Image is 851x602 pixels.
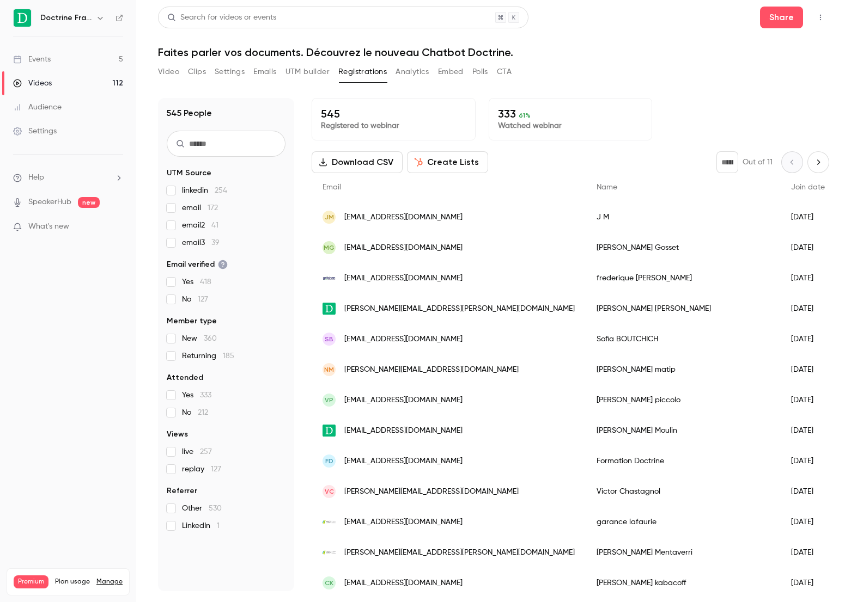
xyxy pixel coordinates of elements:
button: UTM builder [285,63,330,81]
button: Download CSV [312,151,403,173]
iframe: Noticeable Trigger [110,222,123,232]
span: Returning [182,351,234,361]
span: LinkedIn [182,520,220,531]
button: Polls [472,63,488,81]
span: 127 [198,296,208,303]
button: Registrations [338,63,387,81]
span: Plan usage [55,578,90,586]
span: 172 [208,204,218,212]
span: 360 [204,335,217,342]
div: [DATE] [780,324,836,354]
div: [DATE] [780,293,836,324]
h6: Doctrine France [40,13,92,23]
p: Watched webinar [498,120,643,131]
div: Videos [13,78,52,89]
div: [DATE] [780,232,836,263]
span: Email [323,183,341,191]
span: Yes [182,390,211,401]
span: vp [325,395,333,405]
div: [DATE] [780,354,836,385]
button: Emails [253,63,276,81]
span: Member type [167,316,217,327]
span: email [182,202,218,213]
span: No [182,407,208,418]
button: Settings [215,63,245,81]
span: [EMAIL_ADDRESS][DOMAIN_NAME] [344,273,463,284]
span: Other [182,503,222,514]
span: replay [182,464,221,475]
div: Search for videos or events [167,12,276,23]
div: J M [586,202,780,232]
span: [EMAIL_ADDRESS][DOMAIN_NAME] [344,456,463,467]
span: MG [324,243,335,253]
p: Registered to webinar [321,120,466,131]
span: Attended [167,372,203,383]
a: Manage [96,578,123,586]
span: [EMAIL_ADDRESS][DOMAIN_NAME] [344,242,463,254]
span: New [182,333,217,344]
span: Help [28,172,44,183]
div: Formation Doctrine [586,446,780,476]
div: Settings [13,126,57,137]
span: live [182,446,212,457]
div: [DATE] [780,537,836,568]
span: [PERSON_NAME][EMAIL_ADDRESS][DOMAIN_NAME] [344,364,519,376]
span: [EMAIL_ADDRESS][DOMAIN_NAME] [344,425,463,437]
span: new [78,197,100,208]
span: [EMAIL_ADDRESS][DOMAIN_NAME] [344,395,463,406]
span: 185 [223,352,234,360]
span: Yes [182,277,211,287]
img: doctrine.fr [323,303,336,315]
div: [DATE] [780,507,836,537]
span: [PERSON_NAME][EMAIL_ADDRESS][PERSON_NAME][DOMAIN_NAME] [344,547,575,558]
span: Views [167,429,188,440]
span: 1 [217,522,220,530]
h1: 545 People [167,107,212,120]
span: [EMAIL_ADDRESS][DOMAIN_NAME] [344,212,463,223]
span: 257 [200,448,212,456]
div: frederique [PERSON_NAME] [586,263,780,293]
p: Out of 11 [743,157,773,168]
div: [PERSON_NAME] [PERSON_NAME] [586,293,780,324]
img: cc-macs.org [323,550,336,555]
img: doctrine.fr [323,425,336,437]
span: 127 [211,465,221,473]
span: JM [325,212,334,222]
span: 212 [198,409,208,416]
div: [DATE] [780,446,836,476]
h1: Faites parler vos documents. Découvrez le nouveau Chatbot Doctrine. [158,46,829,59]
div: Audience [13,102,62,113]
span: [PERSON_NAME][EMAIL_ADDRESS][PERSON_NAME][DOMAIN_NAME] [344,303,575,315]
div: [PERSON_NAME] kabacoff [586,568,780,598]
span: 41 [211,222,218,229]
section: facet-groups [167,168,285,531]
span: 254 [215,187,227,194]
span: 333 [200,391,211,399]
button: Video [158,63,179,81]
button: Embed [438,63,464,81]
div: [DATE] [780,263,836,293]
img: gritchen.fr [323,272,336,285]
div: [DATE] [780,568,836,598]
button: Top Bar Actions [812,9,829,26]
span: Referrer [167,486,197,496]
div: [PERSON_NAME] Moulin [586,415,780,446]
img: Doctrine France [14,9,31,27]
li: help-dropdown-opener [13,172,123,183]
span: 39 [211,239,220,247]
span: [EMAIL_ADDRESS][DOMAIN_NAME] [344,517,463,528]
div: [PERSON_NAME] Mentaverri [586,537,780,568]
p: 545 [321,107,466,120]
button: Share [760,7,803,28]
div: [PERSON_NAME] piccolo [586,385,780,415]
span: 418 [200,278,211,286]
div: Events [13,54,51,65]
div: [DATE] [780,385,836,415]
span: [EMAIL_ADDRESS][DOMAIN_NAME] [344,578,463,589]
div: Sofia BOUTCHICH [586,324,780,354]
span: What's new [28,221,69,232]
div: garance lafaurie [586,507,780,537]
div: [DATE] [780,202,836,232]
span: 61 % [519,112,531,119]
span: Nm [324,365,334,374]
